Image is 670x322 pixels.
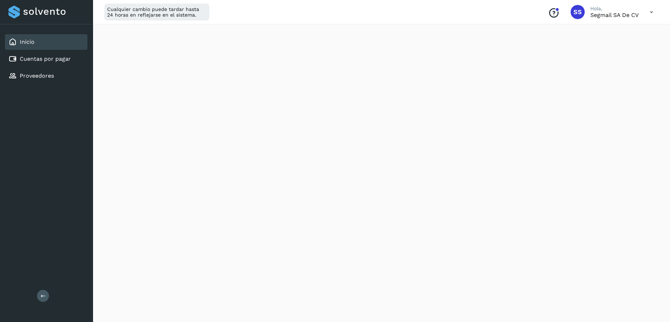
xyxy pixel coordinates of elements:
[20,72,54,79] a: Proveedores
[104,4,209,20] div: Cualquier cambio puede tardar hasta 24 horas en reflejarse en el sistema.
[5,34,87,50] div: Inicio
[5,68,87,84] div: Proveedores
[590,6,639,12] p: Hola,
[590,12,639,18] p: Segmail SA de CV
[20,38,35,45] a: Inicio
[20,55,71,62] a: Cuentas por pagar
[5,51,87,67] div: Cuentas por pagar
